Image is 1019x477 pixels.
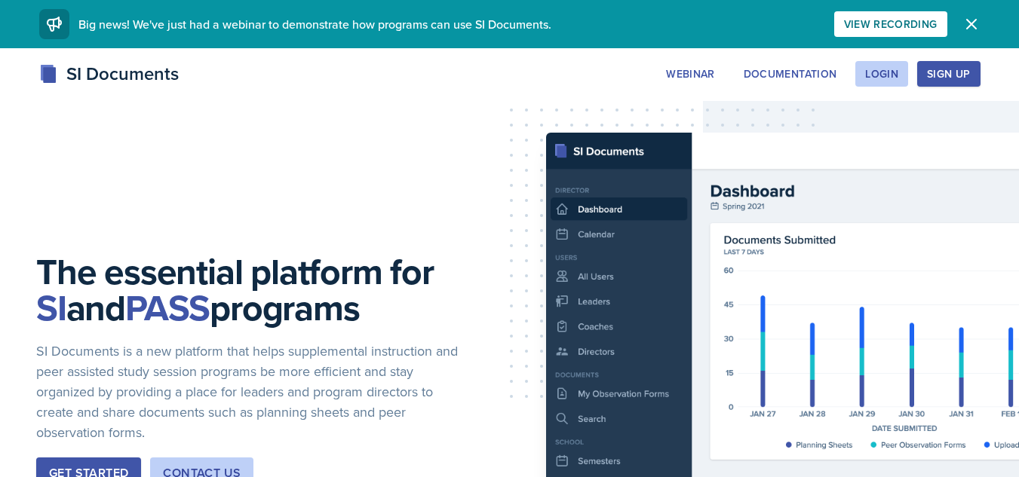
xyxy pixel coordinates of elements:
button: View Recording [834,11,947,37]
button: Webinar [656,61,724,87]
div: Webinar [666,68,714,80]
button: Login [855,61,908,87]
div: Documentation [744,68,837,80]
div: Login [865,68,898,80]
button: Documentation [734,61,847,87]
span: Big news! We've just had a webinar to demonstrate how programs can use SI Documents. [78,16,551,32]
div: Sign Up [927,68,970,80]
div: View Recording [844,18,938,30]
div: SI Documents [39,60,179,87]
button: Sign Up [917,61,980,87]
